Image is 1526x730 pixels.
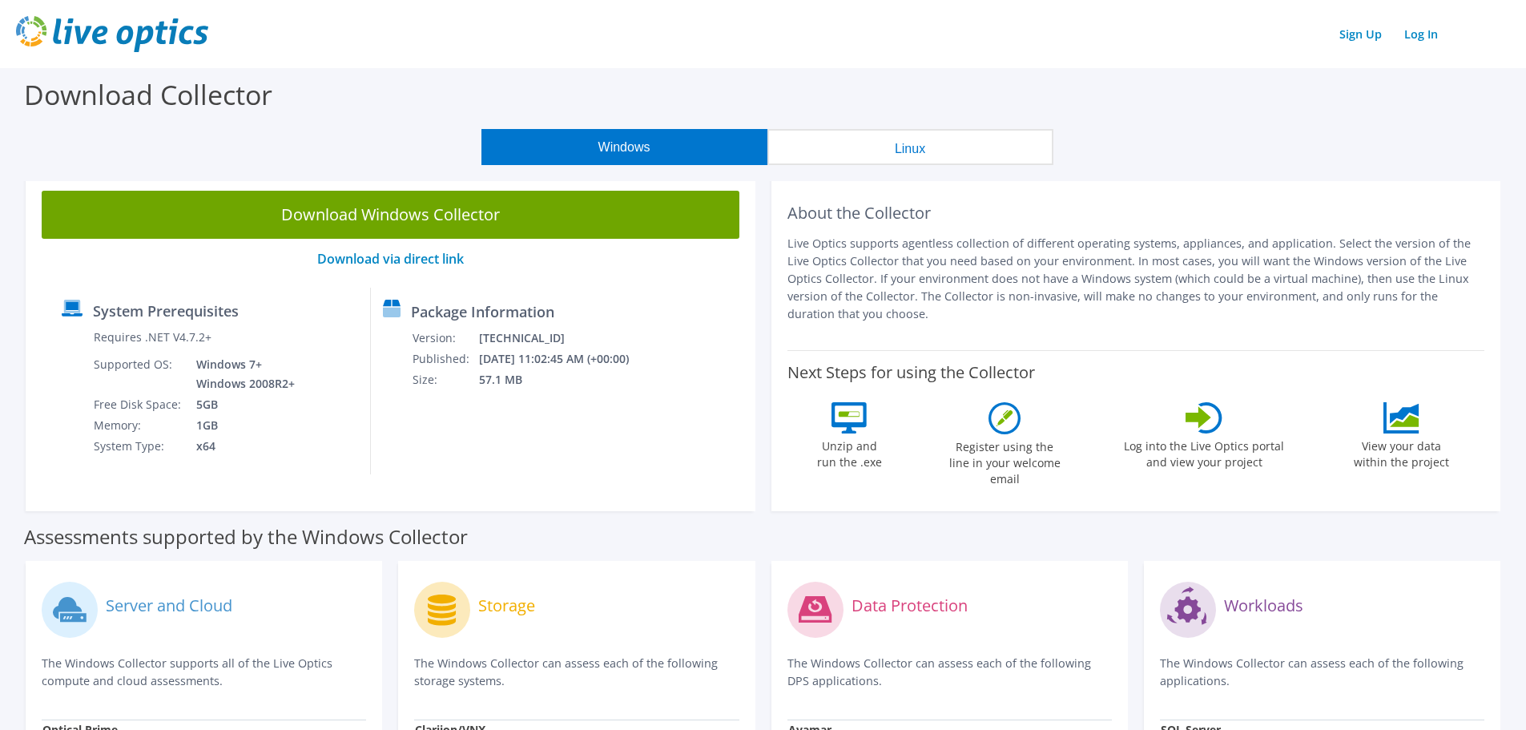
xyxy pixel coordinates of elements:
[481,129,767,165] button: Windows
[42,655,366,690] p: The Windows Collector supports all of the Live Optics compute and cloud assessments.
[412,328,478,349] td: Version:
[412,349,478,369] td: Published:
[411,304,554,320] label: Package Information
[317,250,464,268] a: Download via direct link
[852,598,968,614] label: Data Protection
[412,369,478,390] td: Size:
[1160,655,1484,690] p: The Windows Collector can assess each of the following applications.
[1123,434,1285,470] label: Log into the Live Optics portal and view your project
[767,129,1053,165] button: Linux
[787,655,1112,690] p: The Windows Collector can assess each of the following DPS applications.
[414,655,739,690] p: The Windows Collector can assess each of the following storage systems.
[478,349,650,369] td: [DATE] 11:02:45 AM (+00:00)
[93,415,184,436] td: Memory:
[24,529,468,545] label: Assessments supported by the Windows Collector
[787,363,1035,382] label: Next Steps for using the Collector
[93,303,239,319] label: System Prerequisites
[16,16,208,52] img: live_optics_svg.svg
[93,436,184,457] td: System Type:
[184,436,298,457] td: x64
[1331,22,1390,46] a: Sign Up
[42,191,739,239] a: Download Windows Collector
[93,354,184,394] td: Supported OS:
[184,354,298,394] td: Windows 7+ Windows 2008R2+
[184,394,298,415] td: 5GB
[1224,598,1303,614] label: Workloads
[184,415,298,436] td: 1GB
[94,329,211,345] label: Requires .NET V4.7.2+
[106,598,232,614] label: Server and Cloud
[787,235,1485,323] p: Live Optics supports agentless collection of different operating systems, appliances, and applica...
[478,328,650,349] td: [TECHNICAL_ID]
[787,204,1485,223] h2: About the Collector
[812,434,886,470] label: Unzip and run the .exe
[1396,22,1446,46] a: Log In
[478,598,535,614] label: Storage
[478,369,650,390] td: 57.1 MB
[24,76,272,113] label: Download Collector
[1343,434,1459,470] label: View your data within the project
[944,434,1065,487] label: Register using the line in your welcome email
[93,394,184,415] td: Free Disk Space:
